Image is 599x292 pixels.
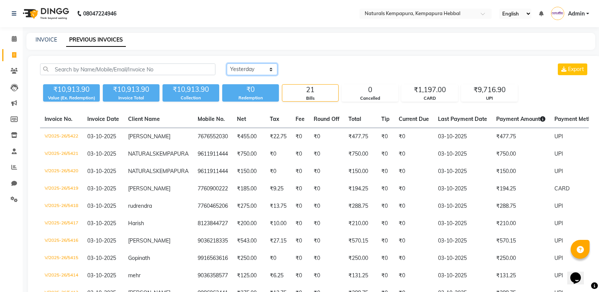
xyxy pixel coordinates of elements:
td: ₹0 [291,198,309,215]
td: ₹0 [394,215,433,232]
td: ₹0 [394,180,433,198]
span: 03-10-2025 [87,150,116,157]
td: ₹0 [291,250,309,267]
div: Bills [282,95,338,102]
td: ₹0 [377,215,394,232]
td: ₹477.75 [492,128,550,146]
td: ₹0 [309,180,344,198]
td: ₹750.00 [492,145,550,163]
td: ₹194.25 [492,180,550,198]
td: ₹288.75 [344,198,377,215]
td: ₹750.00 [232,145,265,163]
td: ₹0 [394,232,433,250]
span: Client Name [128,116,160,122]
td: ₹0 [265,250,291,267]
td: 7760900222 [193,180,232,198]
span: UPI [554,133,563,140]
div: Value (Ex. Redemption) [43,95,100,101]
span: UPI [554,168,563,175]
td: ₹0 [291,215,309,232]
span: UPI [554,150,563,157]
td: ₹0 [377,128,394,146]
td: ₹210.00 [492,215,550,232]
span: Mobile No. [198,116,225,122]
span: UPI [554,202,563,209]
td: ₹0 [394,250,433,267]
td: ₹13.75 [265,198,291,215]
td: 8123844727 [193,215,232,232]
div: 21 [282,85,338,95]
div: Redemption [222,95,279,101]
td: 9036358577 [193,267,232,284]
td: ₹200.00 [232,215,265,232]
span: 03-10-2025 [87,133,116,140]
div: Invoice Total [103,95,159,101]
td: 9611911444 [193,145,232,163]
span: rudrendra [128,202,152,209]
span: CARD [554,185,570,192]
td: ₹0 [377,180,394,198]
td: ₹0 [394,145,433,163]
td: ₹250.00 [344,250,377,267]
span: Admin [568,10,585,18]
span: Gopinath [128,255,150,261]
span: UPI [554,220,563,227]
td: ₹0 [291,180,309,198]
span: Invoice No. [45,116,73,122]
div: UPI [461,95,517,102]
td: ₹570.15 [492,232,550,250]
td: ₹194.25 [344,180,377,198]
td: 03-10-2025 [433,232,492,250]
td: ₹9.25 [265,180,291,198]
td: 03-10-2025 [433,267,492,284]
td: ₹0 [377,232,394,250]
td: V/2025-26/5420 [40,163,83,180]
span: Fee [296,116,305,122]
td: ₹0 [309,250,344,267]
td: 03-10-2025 [433,198,492,215]
td: 9036218335 [193,232,232,250]
span: 03-10-2025 [87,272,116,279]
span: mehr [128,272,141,279]
td: ₹0 [377,267,394,284]
td: ₹22.75 [265,128,291,146]
td: ₹27.15 [265,232,291,250]
td: ₹0 [394,267,433,284]
div: CARD [402,95,458,102]
td: 03-10-2025 [433,163,492,180]
span: KEMPAPURA [156,168,189,175]
span: Tax [270,116,279,122]
td: 03-10-2025 [433,128,492,146]
td: ₹131.25 [492,267,550,284]
td: ₹543.00 [232,232,265,250]
td: 03-10-2025 [433,145,492,163]
td: ₹6.25 [265,267,291,284]
td: ₹0 [377,250,394,267]
td: ₹288.75 [492,198,550,215]
td: ₹150.00 [232,163,265,180]
td: ₹150.00 [492,163,550,180]
td: ₹0 [291,163,309,180]
span: Last Payment Date [438,116,487,122]
span: Invoice Date [87,116,119,122]
img: Admin [551,7,564,20]
span: 03-10-2025 [87,237,116,244]
td: ₹0 [309,145,344,163]
td: ₹0 [265,145,291,163]
b: 08047224946 [83,3,116,24]
span: 03-10-2025 [87,220,116,227]
span: UPI [554,272,563,279]
td: 9611911444 [193,163,232,180]
div: Cancelled [342,95,398,102]
span: 03-10-2025 [87,185,116,192]
td: ₹0 [394,163,433,180]
td: ₹0 [377,145,394,163]
td: ₹455.00 [232,128,265,146]
td: ₹0 [394,128,433,146]
span: Harish [128,220,144,227]
td: ₹0 [265,163,291,180]
td: ₹0 [377,198,394,215]
td: ₹125.00 [232,267,265,284]
span: UPI [554,237,563,244]
span: Tip [381,116,390,122]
